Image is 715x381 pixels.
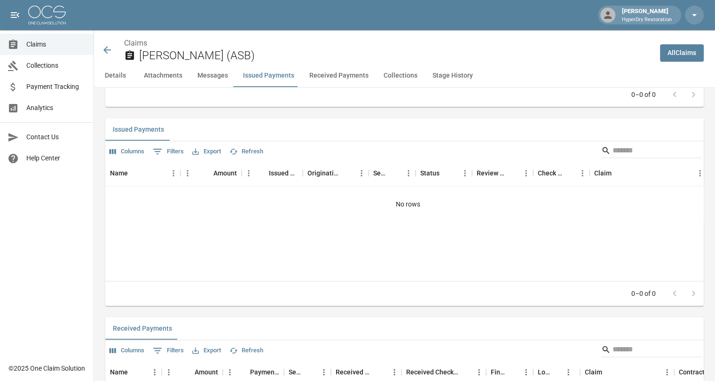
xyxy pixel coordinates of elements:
[693,166,707,180] button: Menu
[303,160,369,186] div: Originating From
[242,166,256,180] button: Menu
[341,167,354,180] button: Sort
[227,343,266,358] button: Refresh
[589,160,707,186] div: Claim
[601,143,702,160] div: Search
[307,160,341,186] div: Originating From
[110,160,128,186] div: Name
[459,365,472,379] button: Sort
[369,160,416,186] div: Sent To
[618,7,676,24] div: [PERSON_NAME]
[387,365,401,379] button: Menu
[416,160,472,186] div: Status
[631,90,656,99] p: 0–0 of 0
[472,160,533,186] div: Review Status
[128,167,141,180] button: Sort
[105,118,704,141] div: related-list tabs
[373,160,388,186] div: Sent To
[538,160,562,186] div: Check Number
[124,38,652,49] nav: breadcrumb
[28,6,66,24] img: ocs-logo-white-transparent.png
[631,289,656,298] p: 0–0 of 0
[374,365,387,379] button: Sort
[533,160,589,186] div: Check Number
[223,365,237,379] button: Menu
[181,160,242,186] div: Amount
[458,166,472,180] button: Menu
[105,317,704,340] div: related-list tabs
[376,64,425,87] button: Collections
[660,365,674,379] button: Menu
[401,166,416,180] button: Menu
[136,64,190,87] button: Attachments
[166,166,181,180] button: Menu
[388,167,401,180] button: Sort
[26,153,86,163] span: Help Center
[105,317,180,340] button: Received Payments
[26,61,86,71] span: Collections
[124,39,147,48] a: Claims
[8,364,85,373] div: © 2025 One Claim Solution
[105,118,172,141] button: Issued Payments
[612,167,625,180] button: Sort
[181,166,195,180] button: Menu
[190,64,236,87] button: Messages
[107,144,147,159] button: Select columns
[302,64,376,87] button: Received Payments
[506,365,519,379] button: Sort
[354,166,369,180] button: Menu
[105,160,181,186] div: Name
[551,365,564,379] button: Sort
[148,365,162,379] button: Menu
[236,64,302,87] button: Issued Payments
[26,40,86,49] span: Claims
[317,365,331,379] button: Menu
[562,167,575,180] button: Sort
[181,365,195,379] button: Sort
[94,64,136,87] button: Details
[139,49,652,63] h2: [PERSON_NAME] (ASB)
[575,166,589,180] button: Menu
[213,160,237,186] div: Amount
[519,365,533,379] button: Menu
[561,365,575,379] button: Menu
[425,64,480,87] button: Stage History
[162,365,176,379] button: Menu
[242,160,303,186] div: Issued Date
[420,160,440,186] div: Status
[601,342,702,359] div: Search
[6,6,24,24] button: open drawer
[622,16,672,24] p: HyperDry Restoration
[26,132,86,142] span: Contact Us
[304,365,317,379] button: Sort
[256,167,269,180] button: Sort
[105,186,711,222] div: No rows
[190,144,223,159] button: Export
[150,144,186,159] button: Show filters
[94,64,715,87] div: anchor tabs
[227,144,266,159] button: Refresh
[26,103,86,113] span: Analytics
[519,166,533,180] button: Menu
[150,343,186,358] button: Show filters
[107,343,147,358] button: Select columns
[660,44,704,62] a: AllClaims
[594,160,612,186] div: Claim
[602,365,615,379] button: Sort
[237,365,250,379] button: Sort
[200,167,213,180] button: Sort
[477,160,506,186] div: Review Status
[269,160,298,186] div: Issued Date
[506,167,519,180] button: Sort
[472,365,486,379] button: Menu
[190,343,223,358] button: Export
[440,167,453,180] button: Sort
[26,82,86,92] span: Payment Tracking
